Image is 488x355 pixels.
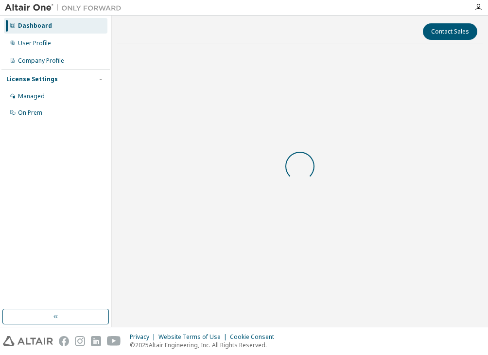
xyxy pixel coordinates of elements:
[5,3,126,13] img: Altair One
[18,57,64,65] div: Company Profile
[91,336,101,346] img: linkedin.svg
[130,341,280,349] p: © 2025 Altair Engineering, Inc. All Rights Reserved.
[423,23,477,40] button: Contact Sales
[6,75,58,83] div: License Settings
[75,336,85,346] img: instagram.svg
[18,92,45,100] div: Managed
[230,333,280,341] div: Cookie Consent
[18,22,52,30] div: Dashboard
[18,109,42,117] div: On Prem
[107,336,121,346] img: youtube.svg
[59,336,69,346] img: facebook.svg
[18,39,51,47] div: User Profile
[3,336,53,346] img: altair_logo.svg
[158,333,230,341] div: Website Terms of Use
[130,333,158,341] div: Privacy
